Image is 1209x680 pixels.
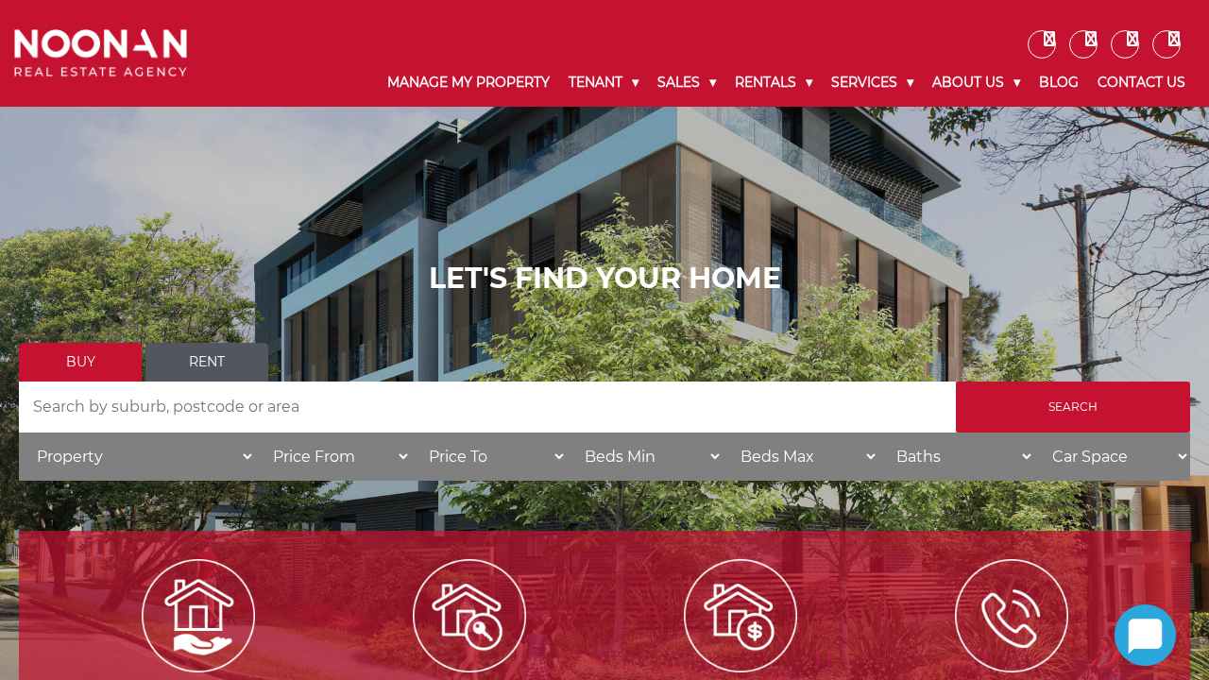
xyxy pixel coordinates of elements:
[1030,59,1088,107] a: Blog
[142,559,255,672] img: Manage my Property
[1088,59,1195,107] a: Contact Us
[19,262,1190,296] h1: LET'S FIND YOUR HOME
[725,59,822,107] a: Rentals
[955,559,1068,672] img: ICONS
[956,382,1190,433] input: Search
[145,343,268,382] a: Rent
[923,59,1030,107] a: About Us
[684,559,797,672] img: Sell my property
[648,59,725,107] a: Sales
[19,343,142,382] a: Buy
[14,29,187,77] img: Noonan Real Estate Agency
[19,382,956,433] input: Search by suburb, postcode or area
[559,59,648,107] a: Tenant
[378,59,559,107] a: Manage My Property
[413,559,526,672] img: Lease my property
[822,59,923,107] a: Services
